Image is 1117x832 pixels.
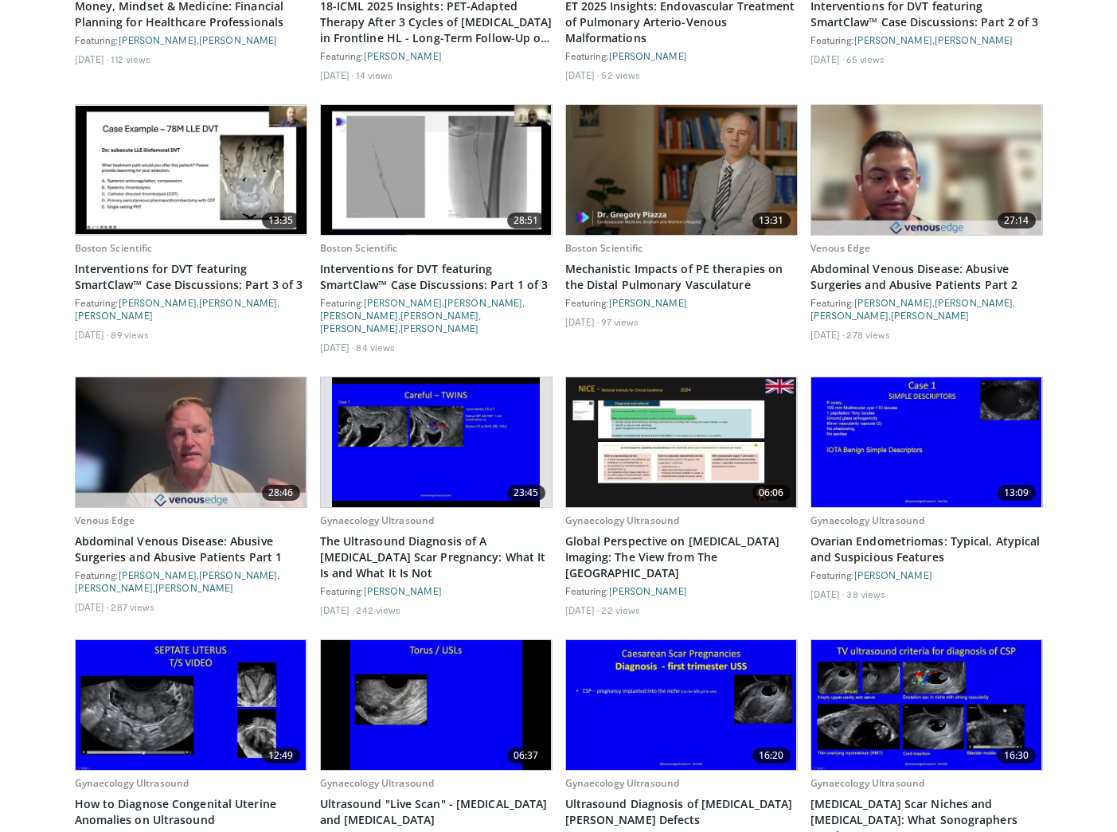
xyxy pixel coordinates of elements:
[854,297,932,308] a: [PERSON_NAME]
[75,33,307,46] div: Featuring: ,
[75,296,307,322] div: Featuring: , ,
[998,748,1036,764] span: 16:30
[566,640,797,770] a: 16:20
[507,213,545,229] span: 28:51
[320,49,553,62] div: Featuring:
[935,297,1013,308] a: [PERSON_NAME]
[811,640,1042,770] a: 16:30
[601,68,640,81] li: 52 views
[75,328,109,341] li: [DATE]
[320,68,354,81] li: [DATE]
[811,105,1042,235] img: f2162cbb-508b-4c8e-8660-de771c55c8a2.620x360_q85_upscale.jpg
[332,377,540,507] img: ffed2b55-af13-4f1e-b800-e580c2a9d906.620x360_q85_upscale.jpg
[75,582,153,593] a: [PERSON_NAME]
[364,585,442,596] a: [PERSON_NAME]
[566,377,797,507] img: 6b825f6f-c589-40a6-b073-b76af3678a56.620x360_q85_upscale.jpg
[119,569,197,580] a: [PERSON_NAME]
[609,50,687,61] a: [PERSON_NAME]
[810,310,889,321] a: [PERSON_NAME]
[565,584,798,597] div: Featuring:
[998,213,1036,229] span: 27:14
[111,600,154,613] li: 287 views
[75,533,307,565] a: Abdominal Venous Disease: Abusive Surgeries and Abusive Patients Part 1
[810,241,870,255] a: Venous Edge
[565,315,600,328] li: [DATE]
[846,328,890,341] li: 278 views
[811,377,1042,507] a: 13:09
[199,569,277,580] a: [PERSON_NAME]
[356,603,400,616] li: 242 views
[76,105,307,235] a: 13:35
[321,640,552,770] img: bd302f99-e8cc-4c0d-b0fd-a0a051af7956.620x360_q85_upscale.jpg
[810,533,1043,565] a: Ovarian Endometriomas: Typical, Atypical and Suspicious Features
[262,748,300,764] span: 12:49
[810,328,845,341] li: [DATE]
[752,748,791,764] span: 16:20
[565,68,600,81] li: [DATE]
[320,584,553,597] div: Featuring:
[155,582,233,593] a: [PERSON_NAME]
[565,514,680,527] a: Gynaecology Ultrasound
[75,261,307,293] a: Interventions for DVT featuring SmartClaw™ Case Discussions: Part 3 of 3
[111,53,150,65] li: 112 views
[998,485,1036,501] span: 13:09
[320,341,354,354] li: [DATE]
[565,49,798,62] div: Featuring:
[119,297,197,308] a: [PERSON_NAME]
[565,241,643,255] a: Boston Scientific
[810,53,845,65] li: [DATE]
[76,640,307,770] img: 6cff2cce-fa3c-4d06-8bee-759baa9a2a31.620x360_q85_upscale.jpg
[75,796,307,828] a: How to Diagnose Congenital Uterine Anomalies on Ultrasound
[810,588,845,600] li: [DATE]
[199,34,277,45] a: [PERSON_NAME]
[609,297,687,308] a: [PERSON_NAME]
[566,640,797,770] img: a7c52436-8114-4f5a-b38b-bb96452fb260.620x360_q85_upscale.jpg
[356,341,395,354] li: 84 views
[752,213,791,229] span: 13:31
[320,603,354,616] li: [DATE]
[364,297,442,308] a: [PERSON_NAME]
[76,377,307,507] img: 0890ae55-2f47-4414-a9b2-845e6e644b42.620x360_q85_upscale.jpg
[400,310,478,321] a: [PERSON_NAME]
[320,776,435,790] a: Gynaecology Ultrasound
[810,776,925,790] a: Gynaecology Ultrasound
[76,377,307,507] a: 28:46
[811,640,1042,770] img: 91892c8b-ca07-4738-8486-0f53b26bd84c.620x360_q85_upscale.jpg
[320,533,553,581] a: The Ultrasound Diagnosis of A [MEDICAL_DATA] Scar Pregnancy: What It Is and What It Is Not
[566,105,797,235] a: 13:31
[262,213,300,229] span: 13:35
[400,322,478,334] a: [PERSON_NAME]
[76,106,307,234] img: c7c8053f-07ab-4f92-a446-8a4fb167e281.620x360_q85_upscale.jpg
[565,296,798,309] div: Featuring:
[444,297,522,308] a: [PERSON_NAME]
[321,640,552,770] a: 06:37
[935,34,1013,45] a: [PERSON_NAME]
[364,50,442,61] a: [PERSON_NAME]
[320,261,553,293] a: Interventions for DVT featuring SmartClaw™ Case Discussions: Part 1 of 3
[111,328,149,341] li: 89 views
[846,588,885,600] li: 38 views
[565,776,680,790] a: Gynaecology Ultrasound
[811,105,1042,235] a: 27:14
[320,796,553,828] a: Ultrasound "Live Scan" - [MEDICAL_DATA] and [MEDICAL_DATA]
[601,603,640,616] li: 22 views
[811,377,1042,507] img: fcabfa1c-8ff7-42d8-80e0-7e4f293dd7f0.620x360_q85_upscale.jpg
[75,310,153,321] a: [PERSON_NAME]
[75,241,153,255] a: Boston Scientific
[810,33,1043,46] div: Featuring: ,
[320,241,398,255] a: Boston Scientific
[321,377,552,507] a: 23:45
[75,568,307,594] div: Featuring: , , ,
[320,296,553,334] div: Featuring: , , , , ,
[321,105,552,235] a: 28:51
[320,514,435,527] a: Gynaecology Ultrasound
[75,776,189,790] a: Gynaecology Ultrasound
[321,105,552,235] img: 8e34a565-0f1f-4312-bf6d-12e5c78bba72.620x360_q85_upscale.jpg
[75,514,135,527] a: Venous Edge
[199,297,277,308] a: [PERSON_NAME]
[601,315,639,328] li: 97 views
[810,296,1043,322] div: Featuring: , , ,
[565,603,600,616] li: [DATE]
[565,533,798,581] a: Global Perspective on [MEDICAL_DATA] Imaging: The View from The [GEOGRAPHIC_DATA]
[810,261,1043,293] a: Abdominal Venous Disease: Abusive Surgeries and Abusive Patients Part 2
